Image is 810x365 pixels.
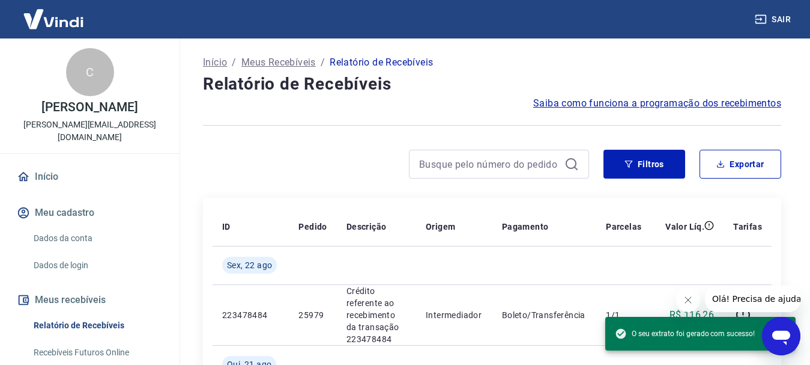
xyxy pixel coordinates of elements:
p: Valor Líq. [665,221,704,233]
span: Olá! Precisa de ajuda? [7,8,101,18]
button: Filtros [603,150,685,179]
img: Vindi [14,1,92,37]
p: Origem [426,221,455,233]
a: Relatório de Recebíveis [29,313,165,338]
p: / [232,55,236,70]
p: ID [222,221,231,233]
p: / [321,55,325,70]
a: Início [203,55,227,70]
button: Meus recebíveis [14,287,165,313]
p: 1/1 [606,309,641,321]
span: O seu extrato foi gerado com sucesso! [615,328,755,340]
p: 223478484 [222,309,279,321]
p: 25979 [298,309,327,321]
p: Parcelas [606,221,641,233]
input: Busque pelo número do pedido [419,155,560,173]
a: Saiba como funciona a programação dos recebimentos [533,96,781,111]
button: Meu cadastro [14,200,165,226]
p: [PERSON_NAME][EMAIL_ADDRESS][DOMAIN_NAME] [10,118,170,144]
p: Intermediador [426,309,483,321]
button: Exportar [700,150,781,179]
p: Descrição [346,221,387,233]
p: Pedido [298,221,327,233]
p: Crédito referente ao recebimento da transação 223478484 [346,285,407,345]
h4: Relatório de Recebíveis [203,72,781,96]
p: Pagamento [502,221,549,233]
a: Dados da conta [29,226,165,251]
p: Boleto/Transferência [502,309,587,321]
iframe: Fechar mensagem [676,288,700,312]
span: Sex, 22 ago [227,259,272,271]
button: Sair [752,8,796,31]
p: R$ 116,26 [669,308,715,322]
a: Dados de login [29,253,165,278]
p: [PERSON_NAME] [41,101,138,114]
a: Recebíveis Futuros Online [29,340,165,365]
p: Tarifas [733,221,762,233]
iframe: Mensagem da empresa [705,286,800,312]
div: C [66,48,114,96]
iframe: Botão para abrir a janela de mensagens [762,317,800,355]
p: Relatório de Recebíveis [330,55,433,70]
a: Início [14,164,165,190]
a: Meus Recebíveis [241,55,316,70]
